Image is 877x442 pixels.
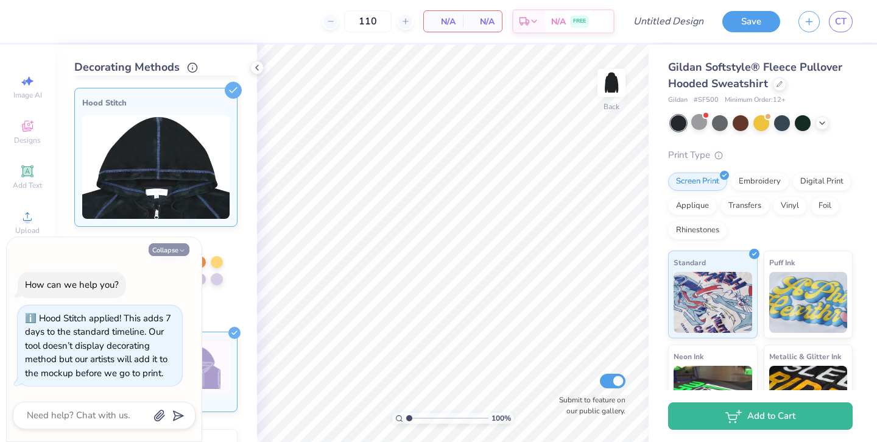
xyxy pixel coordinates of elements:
div: Vinyl [773,197,807,215]
span: Minimum Order: 12 + [725,95,786,105]
span: Designs [14,135,41,145]
div: Back [604,101,619,112]
div: Print Type [668,148,853,162]
div: How can we help you? [25,279,119,291]
span: N/A [470,15,495,28]
img: Metallic & Glitter Ink [769,366,848,427]
img: Standard [674,272,752,333]
span: Image AI [13,90,42,100]
div: Rhinestones [668,221,727,240]
div: Screen Print [668,173,727,191]
img: Back [599,71,624,95]
img: Puff Ink [769,272,848,333]
span: Gildan Softstyle® Fleece Pullover Hooded Sweatshirt [668,60,842,91]
div: Decorating Methods [74,59,238,76]
span: # SF500 [694,95,719,105]
div: Applique [668,197,717,215]
input: – – [344,10,392,32]
div: Embroidery [731,173,789,191]
span: FREE [573,17,586,26]
span: Upload [15,226,40,235]
div: Transfers [720,197,769,215]
div: Hood Stitch applied! This adds 7 days to the standard timeline. Our tool doesn’t display decorati... [25,312,171,379]
span: N/A [431,15,456,28]
img: Neon Ink [674,366,752,427]
button: Add to Cart [668,402,853,430]
label: Submit to feature on our public gallery. [552,394,625,416]
span: Standard [674,256,706,269]
img: Hood Stitch [82,115,230,219]
div: Foil [811,197,839,215]
span: Gildan [668,95,688,105]
span: N/A [551,15,566,28]
span: Add Text [13,180,42,190]
div: Digital Print [792,173,851,191]
span: 100 % [491,413,511,424]
div: Hood Stitch [82,96,230,110]
span: Neon Ink [674,350,703,363]
a: CT [829,11,853,32]
span: Metallic & Glitter Ink [769,350,841,363]
span: Puff Ink [769,256,795,269]
button: Save [722,11,780,32]
span: CT [835,15,847,29]
button: Collapse [149,243,189,256]
input: Untitled Design [624,9,713,34]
